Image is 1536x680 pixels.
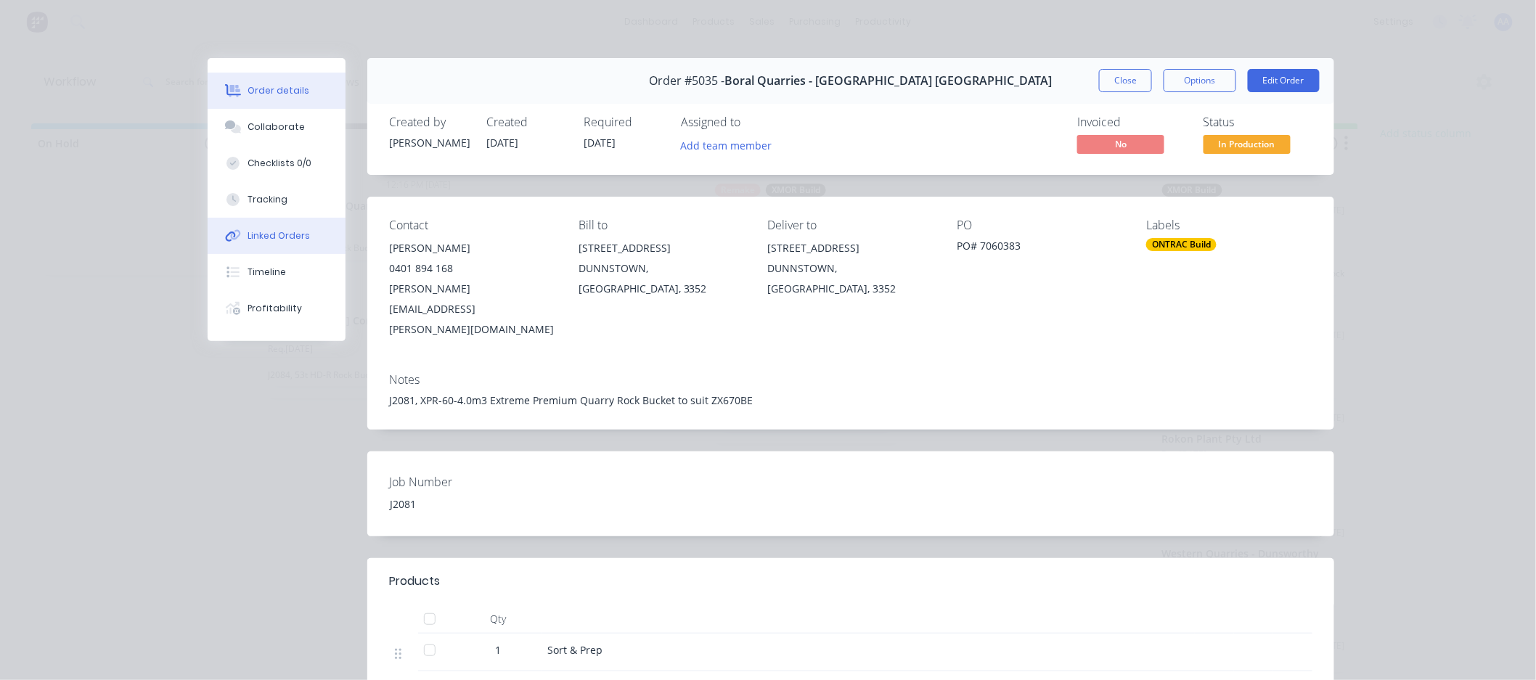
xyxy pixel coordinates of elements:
[389,258,555,279] div: 0401 894 168
[579,218,745,232] div: Bill to
[768,238,934,299] div: [STREET_ADDRESS]DUNNSTOWN, [GEOGRAPHIC_DATA], 3352
[389,238,555,258] div: [PERSON_NAME]
[1077,115,1186,129] div: Invoiced
[1204,135,1291,157] button: In Production
[957,238,1123,258] div: PO# 7060383
[389,373,1312,387] div: Notes
[379,493,560,515] div: J2081
[454,605,542,634] div: Qty
[389,238,555,340] div: [PERSON_NAME]0401 894 168[PERSON_NAME][EMAIL_ADDRESS][PERSON_NAME][DOMAIN_NAME]
[1146,238,1217,251] div: ONTRAC Build
[1164,69,1236,92] button: Options
[1077,135,1164,153] span: No
[673,135,780,155] button: Add team member
[547,643,602,657] span: Sort & Prep
[208,254,346,290] button: Timeline
[650,74,725,88] span: Order #5035 -
[1248,69,1320,92] button: Edit Order
[495,642,501,658] span: 1
[768,258,934,299] div: DUNNSTOWN, [GEOGRAPHIC_DATA], 3352
[248,157,312,170] div: Checklists 0/0
[768,238,934,258] div: [STREET_ADDRESS]
[208,73,346,109] button: Order details
[579,238,745,299] div: [STREET_ADDRESS]DUNNSTOWN, [GEOGRAPHIC_DATA], 3352
[579,238,745,258] div: [STREET_ADDRESS]
[389,115,469,129] div: Created by
[389,279,555,340] div: [PERSON_NAME][EMAIL_ADDRESS][PERSON_NAME][DOMAIN_NAME]
[584,136,616,149] span: [DATE]
[389,573,440,590] div: Products
[1204,135,1291,153] span: In Production
[389,135,469,150] div: [PERSON_NAME]
[208,181,346,218] button: Tracking
[248,266,287,279] div: Timeline
[208,290,346,327] button: Profitability
[681,135,780,155] button: Add team member
[957,218,1123,232] div: PO
[248,302,303,315] div: Profitability
[486,115,566,129] div: Created
[208,109,346,145] button: Collaborate
[248,193,288,206] div: Tracking
[768,218,934,232] div: Deliver to
[725,74,1053,88] span: Boral Quarries - [GEOGRAPHIC_DATA] [GEOGRAPHIC_DATA]
[389,218,555,232] div: Contact
[248,229,311,242] div: Linked Orders
[389,393,1312,408] div: J2081, XPR-60-4.0m3 Extreme Premium Quarry Rock Bucket to suit ZX670BE
[681,115,826,129] div: Assigned to
[1146,218,1312,232] div: Labels
[389,473,571,491] label: Job Number
[248,84,310,97] div: Order details
[486,136,518,149] span: [DATE]
[248,120,306,134] div: Collaborate
[579,258,745,299] div: DUNNSTOWN, [GEOGRAPHIC_DATA], 3352
[208,145,346,181] button: Checklists 0/0
[1204,115,1312,129] div: Status
[208,218,346,254] button: Linked Orders
[584,115,663,129] div: Required
[1099,69,1152,92] button: Close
